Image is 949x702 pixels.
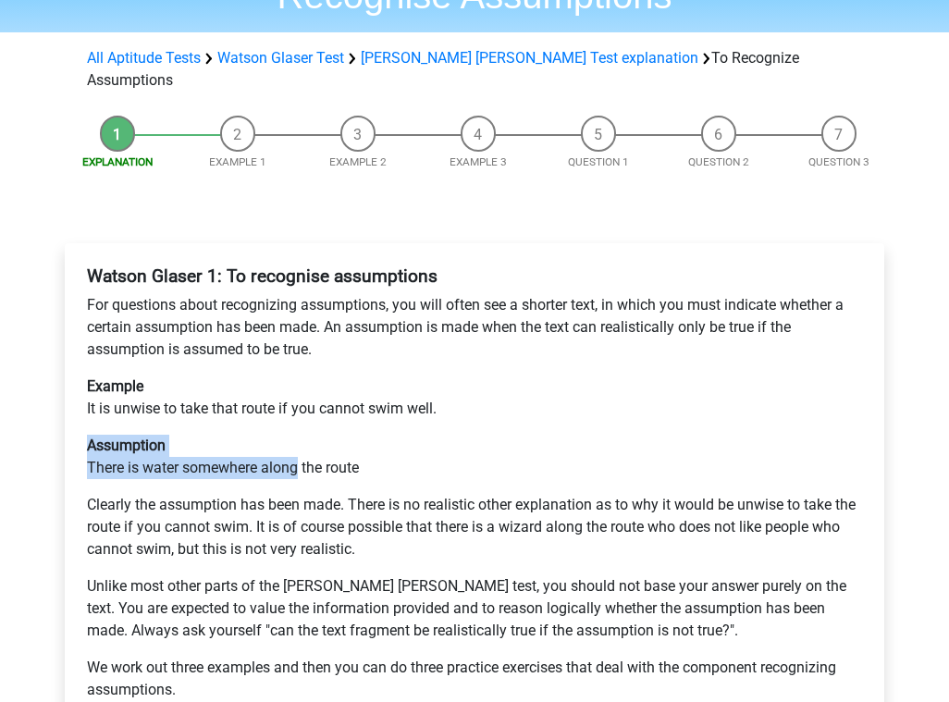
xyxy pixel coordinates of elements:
b: Watson Glaser 1: To recognise assumptions [87,265,438,287]
a: Question 3 [808,155,869,168]
p: Unlike most other parts of the [PERSON_NAME] [PERSON_NAME] test, you should not base your answer ... [87,575,862,642]
a: [PERSON_NAME] [PERSON_NAME] Test explanation [361,49,698,67]
p: Clearly the assumption has been made. There is no realistic other explanation as to why it would ... [87,494,862,560]
a: Explanation [82,155,153,168]
p: We work out three examples and then you can do three practice exercises that deal with the compon... [87,657,862,701]
a: Example 2 [329,155,387,168]
a: All Aptitude Tests [87,49,201,67]
p: For questions about recognizing assumptions, you will often see a shorter text, in which you must... [87,294,862,361]
b: Example [87,377,143,395]
a: Example 3 [450,155,507,168]
a: Watson Glaser Test [217,49,344,67]
a: Question 1 [568,155,629,168]
b: Assumption [87,437,166,454]
p: There is water somewhere along the route [87,435,862,479]
p: It is unwise to take that route if you cannot swim well. [87,376,862,420]
a: Example 1 [209,155,266,168]
div: To Recognize Assumptions [80,47,869,92]
a: Question 2 [688,155,749,168]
